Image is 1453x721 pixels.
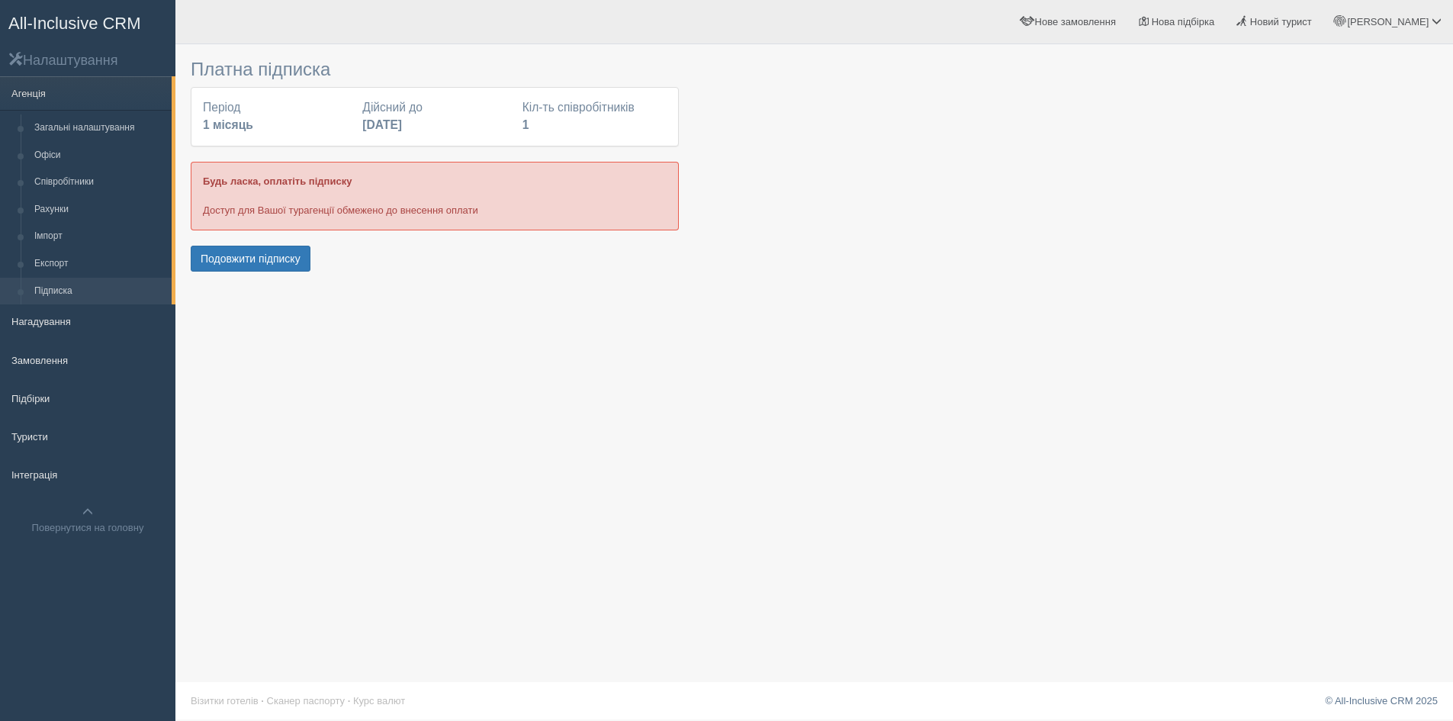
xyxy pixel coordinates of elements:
[27,278,172,305] a: Підписка
[191,162,679,230] div: Доступ для Вашої турагенції обмежено до внесення оплати
[27,142,172,169] a: Офіси
[1325,695,1438,707] a: © All-Inclusive CRM 2025
[515,99,674,134] div: Кіл-ть співробітників
[191,246,310,272] button: Подовжити підписку
[27,196,172,224] a: Рахунки
[1152,16,1215,27] span: Нова підбірка
[195,99,355,134] div: Період
[267,695,345,707] a: Сканер паспорту
[191,695,259,707] a: Візитки готелів
[353,695,405,707] a: Курс валют
[203,118,253,131] b: 1 місяць
[27,250,172,278] a: Експорт
[1250,16,1312,27] span: Новий турист
[522,118,529,131] b: 1
[191,60,679,79] h3: Платна підписка
[1347,16,1429,27] span: [PERSON_NAME]
[27,223,172,250] a: Імпорт
[355,99,514,134] div: Дійсний до
[348,695,351,707] span: ·
[27,169,172,196] a: Співробітники
[362,118,402,131] b: [DATE]
[261,695,264,707] span: ·
[203,175,352,187] b: Будь ласка, оплатіть підписку
[8,14,141,33] span: All-Inclusive CRM
[1,1,175,43] a: All-Inclusive CRM
[1035,16,1116,27] span: Нове замовлення
[27,114,172,142] a: Загальні налаштування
